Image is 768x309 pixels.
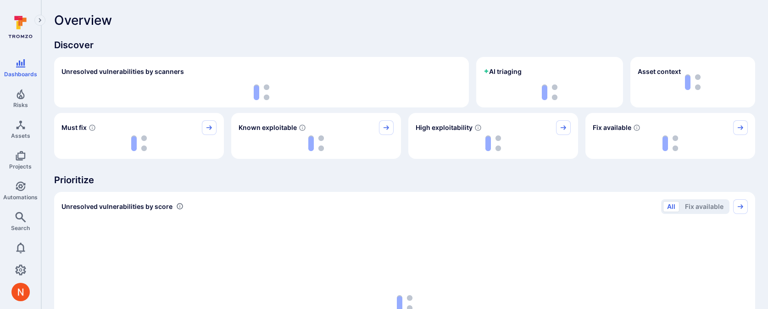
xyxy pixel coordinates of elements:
img: ACg8ocIprwjrgDQnDsNSk9Ghn5p5-B8DpAKWoJ5Gi9syOE4K59tr4Q=s96-c [11,283,30,301]
span: Unresolved vulnerabilities by score [61,202,173,211]
span: Discover [54,39,755,51]
svg: EPSS score ≥ 0.7 [474,124,482,131]
span: Fix available [593,123,631,132]
h2: AI triaging [484,67,522,76]
span: Projects [9,163,32,170]
span: High exploitability [416,123,473,132]
div: loading spinner [61,84,462,100]
span: Automations [3,194,38,201]
button: Fix available [681,201,728,212]
span: Overview [54,13,112,28]
svg: Vulnerabilities with fix available [633,124,640,131]
div: Fix available [585,113,755,159]
img: Loading... [485,135,501,151]
div: Neeren Patki [11,283,30,301]
svg: Confirmed exploitable by KEV [299,124,306,131]
h2: Unresolved vulnerabilities by scanners [61,67,184,76]
span: Risks [13,101,28,108]
span: Asset context [638,67,681,76]
span: Known exploitable [239,123,297,132]
span: Dashboards [4,71,37,78]
img: Loading... [542,84,557,100]
span: Search [11,225,30,231]
img: Loading... [662,135,678,151]
div: Must fix [54,113,224,159]
div: loading spinner [239,135,394,152]
div: loading spinner [61,135,217,152]
span: Assets [11,132,30,139]
button: All [663,201,679,212]
span: Must fix [61,123,87,132]
div: Known exploitable [231,113,401,159]
span: Prioritize [54,174,755,186]
div: loading spinner [593,135,748,152]
img: Loading... [131,135,147,151]
div: loading spinner [484,84,616,100]
div: Number of vulnerabilities in status 'Open' 'Triaged' and 'In process' grouped by score [176,202,184,211]
div: High exploitability [408,113,578,159]
div: loading spinner [416,135,571,152]
i: Expand navigation menu [37,17,43,24]
svg: Risk score >=40 , missed SLA [89,124,96,131]
button: Expand navigation menu [34,15,45,26]
img: Loading... [308,135,324,151]
img: Loading... [254,84,269,100]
